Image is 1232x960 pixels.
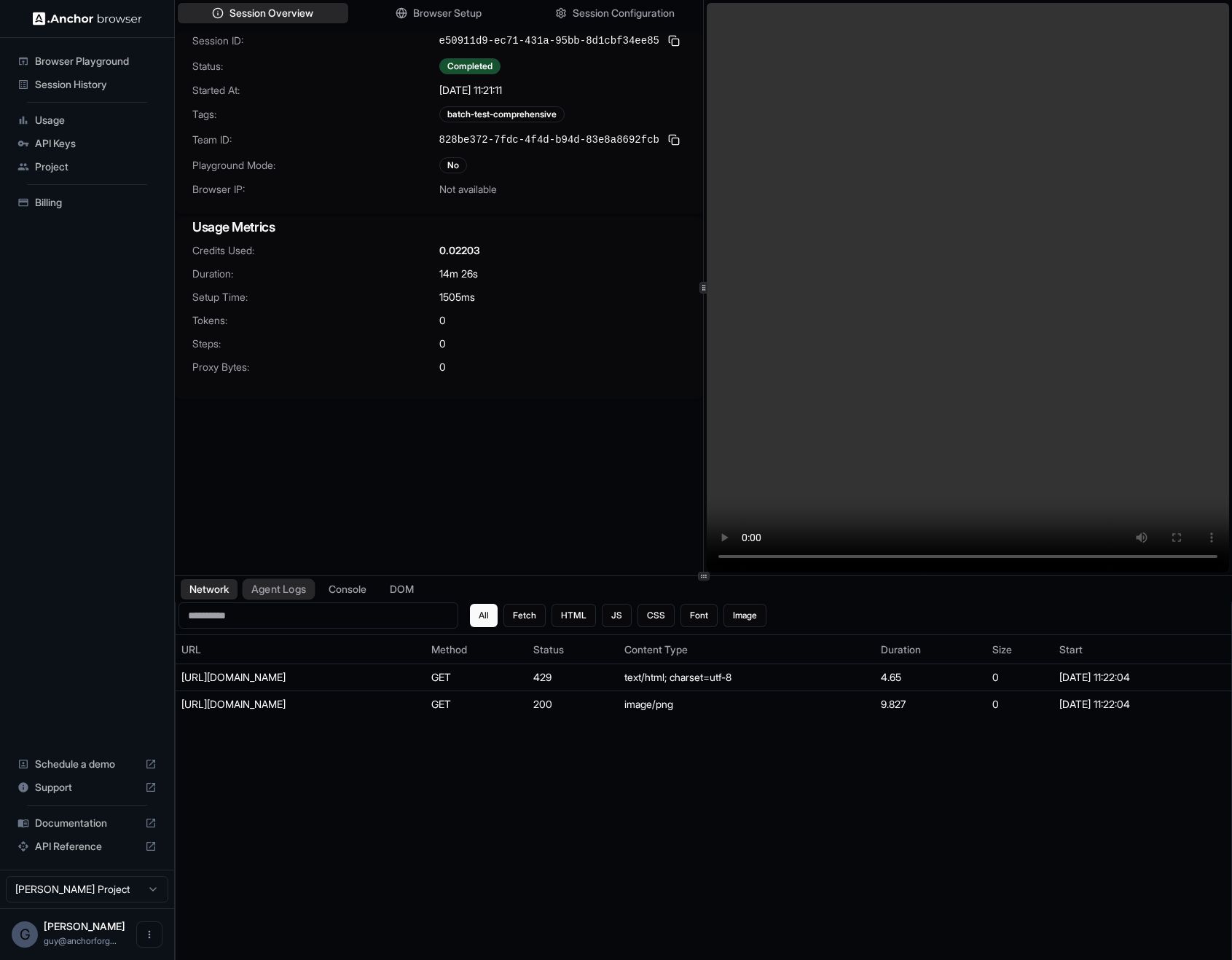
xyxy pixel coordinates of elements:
td: GET [425,691,527,718]
button: HTML [552,604,596,627]
button: All [470,604,498,627]
td: GET [425,664,527,691]
div: Content Type [624,642,868,657]
td: 200 [527,691,619,718]
span: Browser IP: [192,182,439,197]
div: batch-test-comprehensive [439,106,565,122]
span: Proxy Bytes: [192,360,439,374]
span: Playground Mode: [192,158,439,173]
div: Method [431,642,522,657]
span: Browser Playground [35,54,157,68]
span: 1505 ms [439,290,475,304]
button: CSS [637,604,675,627]
span: Session Configuration [573,6,675,20]
div: URL [181,642,420,657]
td: 9.827 [875,691,986,718]
span: 0 [439,313,446,328]
span: Session ID: [192,34,439,48]
span: 828be372-7fdc-4f4d-b94d-83e8a8692fcb [439,133,659,147]
span: Session History [35,77,157,92]
button: JS [602,604,632,627]
button: Network [181,579,238,599]
span: Tokens: [192,313,439,328]
span: Documentation [35,816,139,830]
span: Usage [35,113,157,127]
span: e50911d9-ec71-431a-95bb-8d1cbf34ee85 [439,34,659,48]
div: Size [992,642,1048,657]
div: Documentation [12,811,162,835]
td: 0 [986,691,1054,718]
span: Browser Setup [413,6,482,20]
h3: Usage Metrics [192,217,686,237]
span: 0 [439,337,446,351]
div: Completed [439,58,501,74]
span: Duration: [192,267,439,281]
span: 14m 26s [439,267,478,281]
span: Session Overview [229,6,313,20]
span: 0 [439,360,446,374]
div: Session History [12,73,162,96]
td: image/png [619,691,874,718]
div: Schedule a demo [12,752,162,776]
span: [DATE] 11:21:11 [439,83,502,98]
div: API Reference [12,835,162,858]
span: Status: [192,59,439,74]
span: Support [35,780,139,795]
span: Credits Used: [192,243,439,258]
div: G [12,921,38,948]
span: Setup Time: [192,290,439,304]
div: Browser Playground [12,50,162,73]
button: Image [723,604,766,627]
td: [DATE] 11:22:04 [1054,664,1231,691]
div: Duration [881,642,981,657]
button: Fetch [503,604,546,627]
div: API Keys [12,132,162,155]
td: 0 [986,664,1054,691]
td: 429 [527,664,619,691]
span: Tags: [192,107,439,122]
div: Status [533,642,613,657]
td: [DATE] 11:22:04 [1054,691,1231,718]
td: text/html; charset=utf-8 [619,664,874,691]
span: Team ID: [192,133,439,147]
span: Started At: [192,83,439,98]
span: Billing [35,195,157,210]
button: Console [320,579,375,599]
span: Schedule a demo [35,757,139,771]
img: Anchor Logo [33,12,142,25]
div: Support [12,776,162,799]
span: Steps: [192,337,439,351]
span: API Keys [35,136,157,151]
div: Start [1059,642,1225,657]
span: 0.02203 [439,243,480,258]
button: Agent Logs [243,579,315,600]
div: Usage [12,109,162,132]
span: guy@anchorforge.io [44,935,117,946]
button: DOM [381,579,423,599]
div: Project [12,155,162,178]
span: Guy Ben Simhon [44,920,125,932]
span: API Reference [35,839,139,854]
span: Project [35,160,157,174]
div: Billing [12,191,162,214]
div: No [439,157,467,173]
div: https://www.wikimedia.org/static/images/wmf-logo.png [181,697,400,712]
td: 4.65 [875,664,986,691]
button: Font [680,604,718,627]
div: https://en.wikipedia.org/wiki/Special:Random [181,670,400,685]
span: Not available [439,182,497,197]
button: Open menu [136,921,162,948]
